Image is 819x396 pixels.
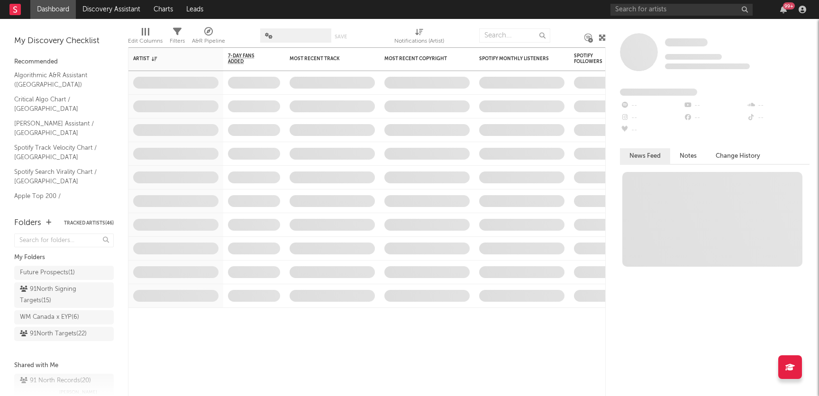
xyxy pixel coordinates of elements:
div: A&R Pipeline [192,36,225,47]
div: Folders [14,217,41,229]
button: Filter by Most Recent Track [365,54,375,63]
a: 91North Targets(22) [14,327,114,341]
div: -- [620,112,683,124]
div: Edit Columns [128,24,163,51]
div: Notifications (Artist) [394,24,444,51]
div: Spotify Monthly Listeners [479,56,550,62]
div: Filters [170,24,185,51]
button: Filter by Spotify Monthly Listeners [555,54,564,63]
div: A&R Pipeline [192,24,225,51]
input: Search for artists [610,4,753,16]
button: 99+ [780,6,787,13]
div: Spotify Followers [574,53,607,64]
button: Filter by Artist [209,54,218,63]
button: Change History [706,148,770,164]
a: Future Prospects(1) [14,266,114,280]
span: Tracking Since: [DATE] [665,54,722,60]
a: [PERSON_NAME] Assistant / [GEOGRAPHIC_DATA] [14,118,104,138]
input: Search... [479,28,550,43]
div: -- [746,112,810,124]
a: WM Canada x EYP(6) [14,310,114,324]
div: Artist [133,56,204,62]
div: -- [683,99,746,112]
div: Most Recent Copyright [384,56,455,62]
div: Most Recent Track [290,56,361,62]
div: -- [620,124,683,136]
span: Fans Added by Platform [620,89,697,96]
div: Future Prospects ( 1 ) [20,267,75,279]
button: Save [335,34,347,39]
button: Filter by 7-Day Fans Added [271,54,280,63]
button: Filter by Most Recent Copyright [460,54,470,63]
div: Filters [170,36,185,47]
div: 91 North Records ( 20 ) [20,375,91,387]
button: Tracked Artists(46) [64,221,114,225]
span: 0 fans last week [665,63,750,69]
div: -- [683,112,746,124]
div: Recommended [14,56,114,68]
span: 7-Day Fans Added [228,53,266,64]
a: Spotify Track Velocity Chart / [GEOGRAPHIC_DATA] [14,143,104,162]
input: Search for folders... [14,234,114,247]
div: Notifications (Artist) [394,36,444,47]
a: Critical Algo Chart / [GEOGRAPHIC_DATA] [14,94,104,114]
div: My Folders [14,252,114,263]
div: -- [620,99,683,112]
a: Some Artist [665,38,708,47]
div: Edit Columns [128,36,163,47]
div: Shared with Me [14,360,114,371]
div: WM Canada x EYP ( 6 ) [20,312,79,323]
div: 91North Targets ( 22 ) [20,328,87,340]
span: Some Artist [665,38,708,46]
a: Spotify Search Virality Chart / [GEOGRAPHIC_DATA] [14,167,104,186]
a: Algorithmic A&R Assistant ([GEOGRAPHIC_DATA]) [14,70,104,90]
div: My Discovery Checklist [14,36,114,47]
a: 91North Signing Targets(15) [14,282,114,308]
div: -- [746,99,810,112]
button: Notes [670,148,706,164]
button: News Feed [620,148,670,164]
div: 91North Signing Targets ( 15 ) [20,284,87,306]
a: Apple Top 200 / [GEOGRAPHIC_DATA] [14,191,104,210]
div: 99 + [783,2,795,9]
